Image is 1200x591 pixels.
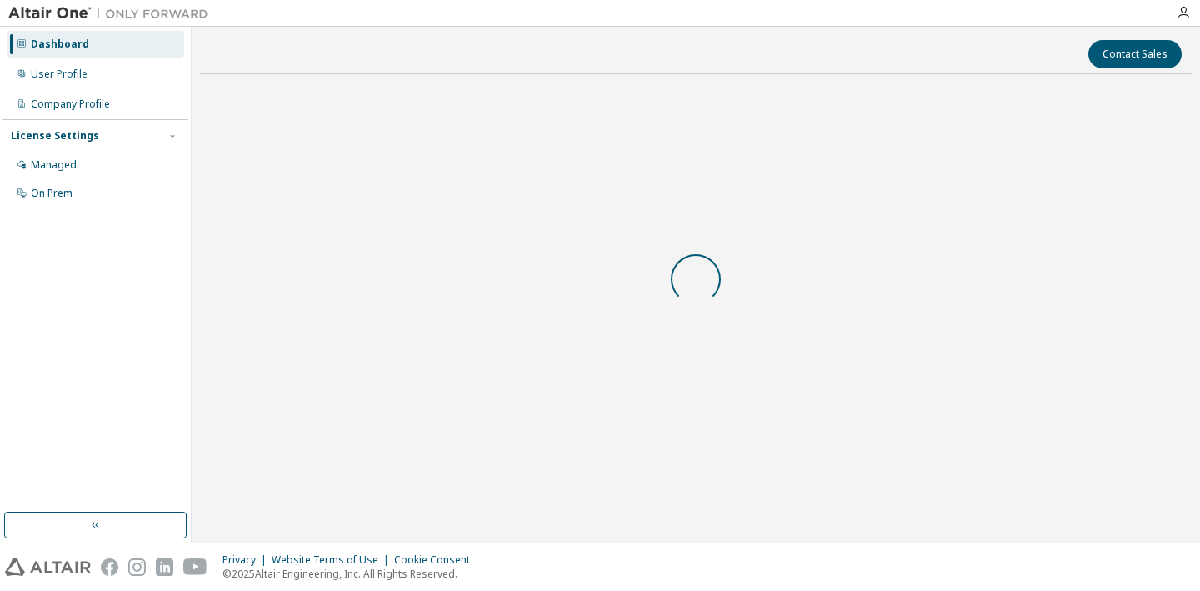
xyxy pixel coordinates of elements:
[31,158,77,172] div: Managed
[31,68,87,81] div: User Profile
[1088,40,1182,68] button: Contact Sales
[394,553,480,567] div: Cookie Consent
[222,553,272,567] div: Privacy
[128,558,146,576] img: instagram.svg
[31,38,89,51] div: Dashboard
[101,558,118,576] img: facebook.svg
[11,129,99,143] div: License Settings
[183,558,207,576] img: youtube.svg
[8,5,217,22] img: Altair One
[272,553,394,567] div: Website Terms of Use
[5,558,91,576] img: altair_logo.svg
[31,98,110,111] div: Company Profile
[31,187,72,200] div: On Prem
[156,558,173,576] img: linkedin.svg
[222,567,480,581] p: © 2025 Altair Engineering, Inc. All Rights Reserved.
